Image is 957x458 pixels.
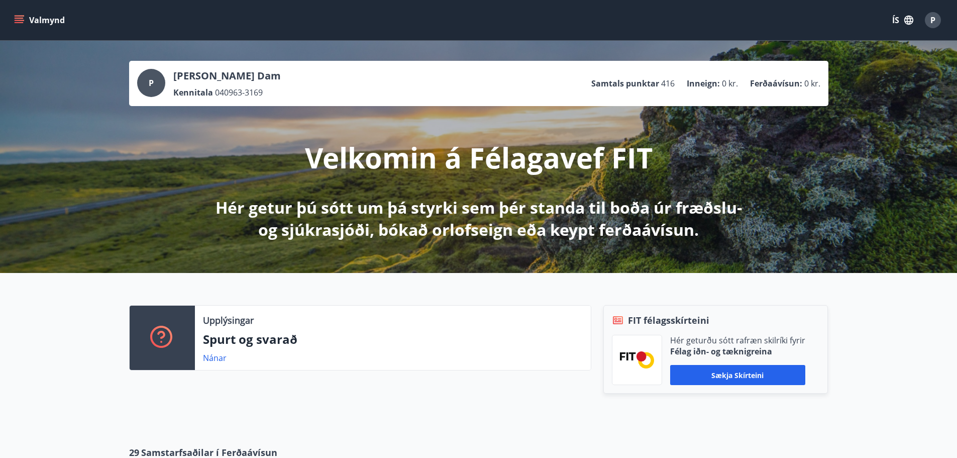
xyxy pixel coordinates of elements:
[722,78,738,89] span: 0 kr.
[687,78,720,89] p: Inneign :
[305,138,653,176] p: Velkomin á Félagavef FIT
[591,78,659,89] p: Samtals punktar
[930,15,935,26] span: P
[173,87,213,98] p: Kennitala
[215,87,263,98] span: 040963-3169
[203,314,254,327] p: Upplýsingar
[628,314,709,327] span: FIT félagsskírteini
[214,197,744,241] p: Hér getur þú sótt um þá styrki sem þér standa til boða úr fræðslu- og sjúkrasjóði, bókað orlofsei...
[670,346,805,357] p: Félag iðn- og tæknigreina
[12,11,69,29] button: menu
[620,351,654,368] img: FPQVkF9lTnNbbaRSFyT17YYeljoOGk5m51IhT0bO.png
[804,78,820,89] span: 0 kr.
[203,352,227,363] a: Nánar
[661,78,675,89] span: 416
[887,11,919,29] button: ÍS
[921,8,945,32] button: P
[670,335,805,346] p: Hér geturðu sótt rafræn skilríki fyrir
[173,69,281,83] p: [PERSON_NAME] Dam
[203,331,583,348] p: Spurt og svarað
[149,77,154,88] span: P
[750,78,802,89] p: Ferðaávísun :
[670,365,805,385] button: Sækja skírteini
